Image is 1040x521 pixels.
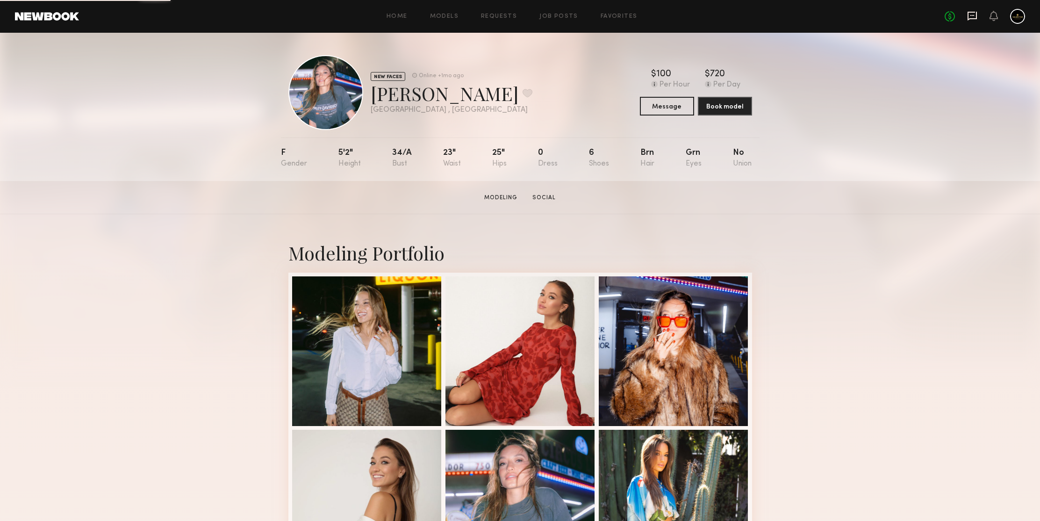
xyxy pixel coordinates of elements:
[481,194,521,202] a: Modeling
[710,70,725,79] div: 720
[371,106,532,114] div: [GEOGRAPHIC_DATA] , [GEOGRAPHIC_DATA]
[338,149,361,168] div: 5'2"
[640,97,694,116] button: Message
[529,194,559,202] a: Social
[698,97,752,116] button: Book model
[539,14,578,20] a: Job Posts
[288,240,752,265] div: Modeling Portfolio
[705,70,710,79] div: $
[419,73,464,79] div: Online +1mo ago
[392,149,412,168] div: 34/a
[660,81,690,89] div: Per Hour
[387,14,408,20] a: Home
[651,70,656,79] div: $
[281,149,307,168] div: F
[443,149,461,168] div: 23"
[538,149,558,168] div: 0
[601,14,638,20] a: Favorites
[371,81,532,106] div: [PERSON_NAME]
[713,81,740,89] div: Per Day
[640,149,654,168] div: Brn
[492,149,507,168] div: 25"
[481,14,517,20] a: Requests
[733,149,752,168] div: No
[656,70,671,79] div: 100
[371,72,405,81] div: NEW FACES
[686,149,702,168] div: Grn
[430,14,459,20] a: Models
[589,149,609,168] div: 6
